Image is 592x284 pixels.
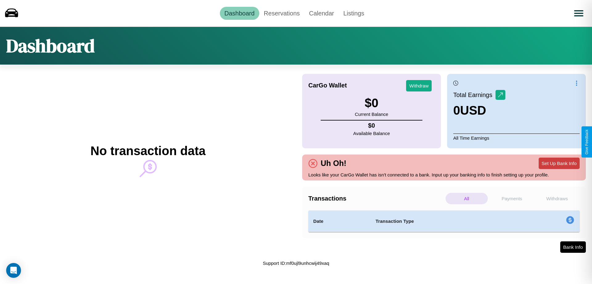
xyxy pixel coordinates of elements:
[308,82,347,89] h4: CarGo Wallet
[355,96,388,110] h3: $ 0
[220,7,259,20] a: Dashboard
[560,241,586,253] button: Bank Info
[318,159,349,168] h4: Uh Oh!
[313,218,366,225] h4: Date
[376,218,516,225] h4: Transaction Type
[308,195,444,202] h4: Transactions
[6,33,95,58] h1: Dashboard
[353,122,390,129] h4: $ 0
[536,193,578,204] p: Withdraws
[304,7,339,20] a: Calendar
[453,104,505,117] h3: 0 USD
[406,80,432,91] button: Withdraw
[355,110,388,118] p: Current Balance
[453,89,495,100] p: Total Earnings
[263,259,329,267] p: Support ID: mf0ujl9unhcwij49xaq
[570,5,587,22] button: Open menu
[353,129,390,138] p: Available Balance
[453,134,580,142] p: All Time Earnings
[90,144,205,158] h2: No transaction data
[446,193,488,204] p: All
[6,263,21,278] div: Open Intercom Messenger
[585,129,589,155] div: Give Feedback
[539,158,580,169] button: Set Up Bank Info
[491,193,533,204] p: Payments
[339,7,369,20] a: Listings
[259,7,305,20] a: Reservations
[308,171,580,179] p: Looks like your CarGo Wallet has isn't connected to a bank. Input up your banking info to finish ...
[308,210,580,232] table: simple table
